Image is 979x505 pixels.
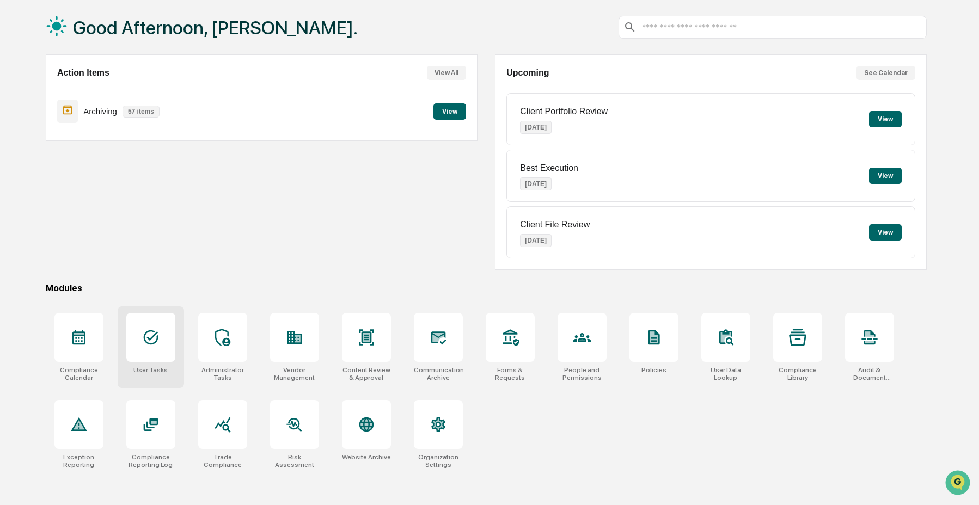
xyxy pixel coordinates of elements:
[11,23,198,40] p: How can we help?
[123,106,160,118] p: 57 items
[185,87,198,100] button: Start new chat
[46,283,927,293] div: Modules
[558,366,607,381] div: People and Permissions
[520,163,578,173] p: Best Execution
[108,184,132,193] span: Pylon
[701,366,750,381] div: User Data Lookup
[126,453,175,469] div: Compliance Reporting Log
[845,366,894,381] div: Audit & Document Logs
[11,159,20,168] div: 🔎
[270,366,319,381] div: Vendor Management
[37,83,179,94] div: Start new chat
[54,453,103,469] div: Exception Reporting
[856,66,915,80] button: See Calendar
[270,453,319,469] div: Risk Assessment
[342,453,391,461] div: Website Archive
[433,103,466,120] button: View
[869,224,902,241] button: View
[520,234,552,247] p: [DATE]
[7,153,73,173] a: 🔎Data Lookup
[427,66,466,80] button: View All
[520,121,552,134] p: [DATE]
[133,366,168,374] div: User Tasks
[75,133,139,152] a: 🗄️Attestations
[773,366,822,381] div: Compliance Library
[37,94,138,103] div: We're available if you need us!
[77,184,132,193] a: Powered byPylon
[7,133,75,152] a: 🖐️Preclearance
[520,177,552,190] p: [DATE]
[198,453,247,469] div: Trade Compliance
[342,366,391,381] div: Content Review & Approval
[90,137,135,148] span: Attestations
[11,83,30,103] img: 1746055101610-c473b297-6a78-478c-a979-82029cc54cd1
[414,366,463,381] div: Communications Archive
[54,366,103,381] div: Compliance Calendar
[520,107,608,116] p: Client Portfolio Review
[641,366,666,374] div: Policies
[22,158,69,169] span: Data Lookup
[198,366,247,381] div: Administrator Tasks
[869,111,902,127] button: View
[57,68,109,78] h2: Action Items
[944,469,974,498] iframe: Open customer support
[869,168,902,184] button: View
[486,366,535,381] div: Forms & Requests
[506,68,549,78] h2: Upcoming
[83,107,117,116] p: Archiving
[11,138,20,147] div: 🖐️
[520,220,590,230] p: Client File Review
[414,453,463,469] div: Organization Settings
[433,106,466,116] a: View
[22,137,70,148] span: Preclearance
[73,17,358,39] h1: Good Afternoon, [PERSON_NAME].
[79,138,88,147] div: 🗄️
